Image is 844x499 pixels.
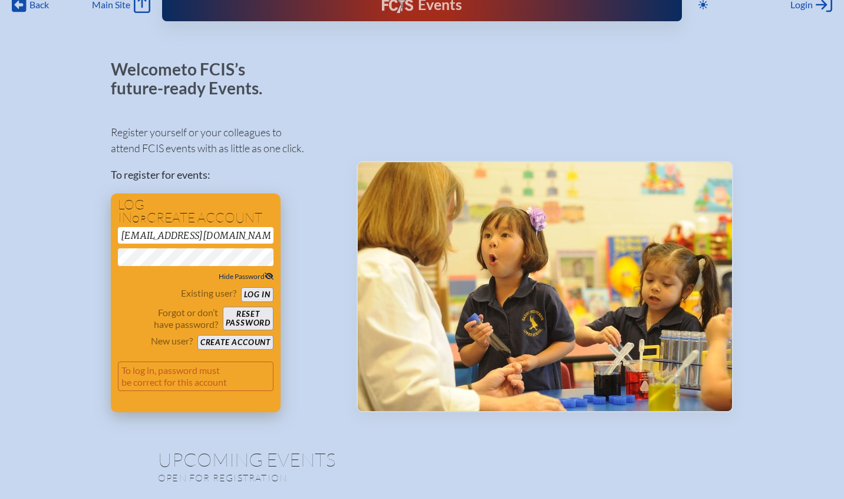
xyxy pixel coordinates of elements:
[118,198,273,225] h1: Log in create account
[118,307,218,330] p: Forgot or don’t have password?
[358,162,732,411] img: Events
[223,307,273,330] button: Resetpassword
[158,450,686,469] h1: Upcoming Events
[158,472,469,484] p: Open for registration
[118,227,273,244] input: Email
[241,287,273,302] button: Log in
[111,124,338,156] p: Register yourself or your colleagues to attend FCIS events with as little as one click.
[132,213,147,225] span: or
[197,335,273,350] button: Create account
[219,272,273,281] span: Hide Password
[111,60,276,97] p: Welcome to FCIS’s future-ready Events.
[151,335,193,347] p: New user?
[111,167,338,183] p: To register for events:
[118,362,273,391] p: To log in, password must be correct for this account
[181,287,236,299] p: Existing user?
